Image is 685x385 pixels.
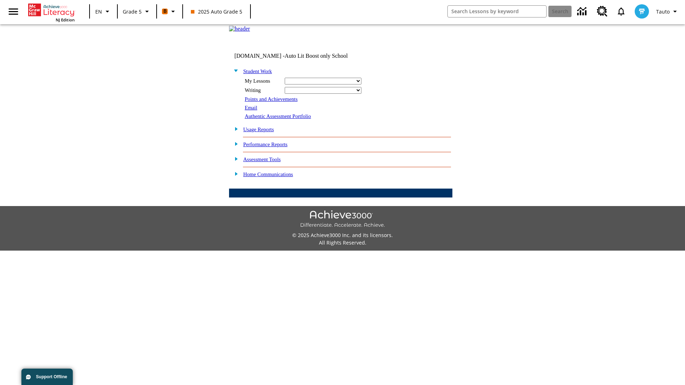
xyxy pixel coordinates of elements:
span: NJ Edition [56,17,75,22]
button: Support Offline [21,369,73,385]
img: Achieve3000 Differentiate Accelerate Achieve [300,210,385,229]
button: Boost Class color is orange. Change class color [159,5,180,18]
img: avatar image [635,4,649,19]
div: My Lessons [245,78,280,84]
button: Open side menu [3,1,24,22]
a: Notifications [612,2,630,21]
span: Grade 5 [123,8,142,15]
a: Student Work [243,68,272,74]
button: Profile/Settings [653,5,682,18]
a: Email [245,105,257,111]
a: Points and Achievements [245,96,298,102]
span: EN [95,8,102,15]
span: Tauto [656,8,670,15]
a: Usage Reports [243,127,274,132]
input: search field [448,6,546,17]
div: Home [28,2,75,22]
a: Authentic Assessment Portfolio [245,113,311,119]
img: minus.gif [231,67,238,74]
button: Grade: Grade 5, Select a grade [120,5,154,18]
nobr: Auto Lit Boost only School [285,53,348,59]
span: Support Offline [36,374,67,379]
a: Data Center [573,2,593,21]
img: plus.gif [231,140,238,147]
a: Resource Center, Will open in new tab [593,2,612,21]
div: Writing [245,87,280,93]
img: plus.gif [231,170,238,177]
a: Assessment Tools [243,156,281,162]
button: Language: EN, Select a language [92,5,115,18]
span: B [163,7,167,16]
a: Performance Reports [243,142,288,147]
span: 2025 Auto Grade 5 [191,8,242,15]
img: plus.gif [231,155,238,162]
img: plus.gif [231,125,238,132]
img: header [229,26,250,32]
a: Home Communications [243,171,293,177]
td: [DOMAIN_NAME] - [234,53,366,59]
button: Select a new avatar [630,2,653,21]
